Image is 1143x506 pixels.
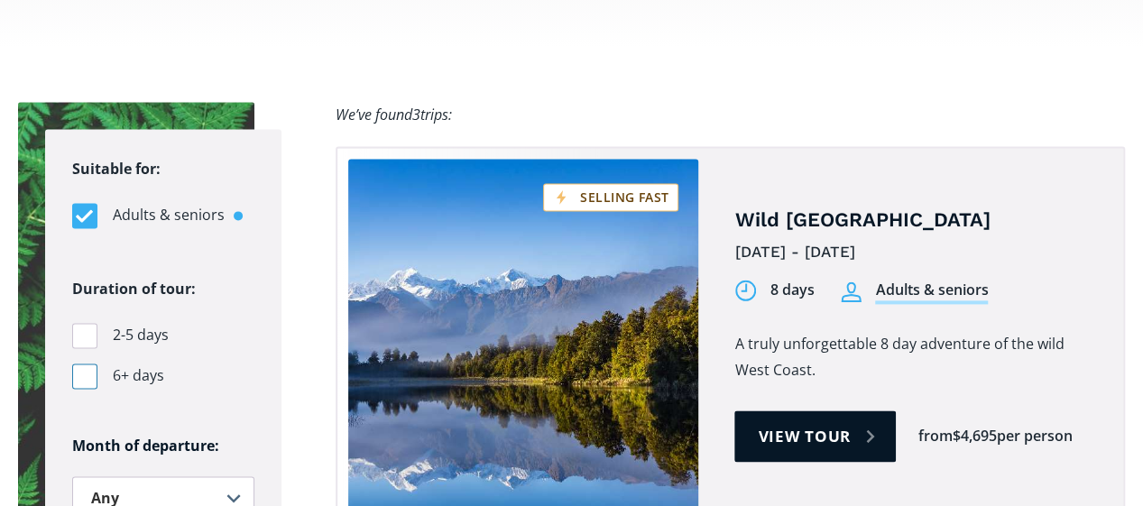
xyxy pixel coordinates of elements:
[113,323,169,347] span: 2-5 days
[734,331,1096,383] p: A truly unforgettable 8 day adventure of the wild West Coast.
[734,238,1096,266] div: [DATE] - [DATE]
[72,437,254,455] h6: Month of departure:
[875,280,988,304] div: Adults & seniors
[412,105,420,124] span: 3
[72,156,161,182] legend: Suitable for:
[781,280,814,300] div: days
[113,203,225,227] span: Adults & seniors
[113,363,164,388] span: 6+ days
[734,410,896,462] a: View tour
[997,426,1073,446] div: per person
[953,426,997,446] div: $4,695
[770,280,778,300] div: 8
[918,426,953,446] div: from
[734,207,1096,234] h4: Wild [GEOGRAPHIC_DATA]
[336,102,452,128] div: We’ve found trips:
[72,276,196,302] legend: Duration of tour:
